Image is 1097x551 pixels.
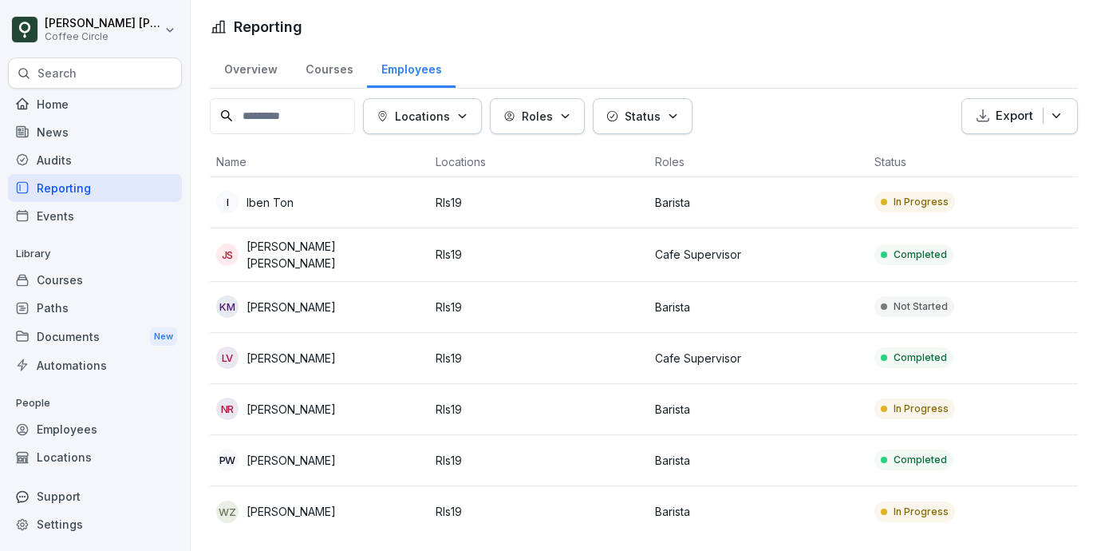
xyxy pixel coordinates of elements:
[8,482,182,510] div: Support
[8,510,182,538] a: Settings
[655,299,862,315] p: Barista
[247,238,423,272] p: [PERSON_NAME] [PERSON_NAME]
[655,503,862,520] p: Barista
[8,415,182,443] a: Employees
[216,347,239,369] div: LV
[216,244,239,266] div: JS
[247,350,336,367] p: [PERSON_NAME]
[8,241,182,267] p: Library
[436,452,642,469] p: Rls19
[655,452,862,469] p: Barista
[37,65,77,81] p: Search
[210,47,291,88] a: Overview
[216,191,239,213] div: I
[8,351,182,379] a: Automations
[436,401,642,418] p: Rls19
[363,98,482,134] button: Locations
[216,295,239,318] div: KM
[894,299,948,314] p: Not Started
[8,90,182,118] a: Home
[291,47,367,88] a: Courses
[150,327,177,346] div: New
[436,299,642,315] p: Rls19
[8,118,182,146] a: News
[429,147,649,177] th: Locations
[216,398,239,420] div: NR
[247,194,294,211] p: Iben Ton
[8,174,182,202] a: Reporting
[8,146,182,174] a: Audits
[8,294,182,322] a: Paths
[894,402,949,416] p: In Progress
[961,98,1078,134] button: Export
[655,401,862,418] p: Barista
[395,108,450,125] p: Locations
[436,194,642,211] p: Rls19
[649,147,868,177] th: Roles
[45,17,161,30] p: [PERSON_NAME] [PERSON_NAME]
[436,350,642,367] p: Rls19
[8,322,182,351] div: Documents
[8,322,182,351] a: DocumentsNew
[8,202,182,230] a: Events
[247,452,336,469] p: [PERSON_NAME]
[490,98,585,134] button: Roles
[894,195,949,209] p: In Progress
[247,299,336,315] p: [PERSON_NAME]
[247,401,336,418] p: [PERSON_NAME]
[655,246,862,263] p: Cafe Supervisor
[522,108,553,125] p: Roles
[247,503,336,520] p: [PERSON_NAME]
[210,147,429,177] th: Name
[655,194,862,211] p: Barista
[8,443,182,471] a: Locations
[216,449,239,471] div: PW
[996,107,1033,125] p: Export
[45,31,161,42] p: Coffee Circle
[234,16,302,38] h1: Reporting
[367,47,456,88] a: Employees
[593,98,693,134] button: Status
[894,505,949,519] p: In Progress
[436,503,642,520] p: Rls19
[8,266,182,294] a: Courses
[868,147,1087,177] th: Status
[894,351,947,365] p: Completed
[436,246,642,263] p: Rls19
[625,108,661,125] p: Status
[894,248,947,262] p: Completed
[894,453,947,467] p: Completed
[8,390,182,416] p: People
[216,501,239,523] div: WZ
[655,350,862,367] p: Cafe Supervisor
